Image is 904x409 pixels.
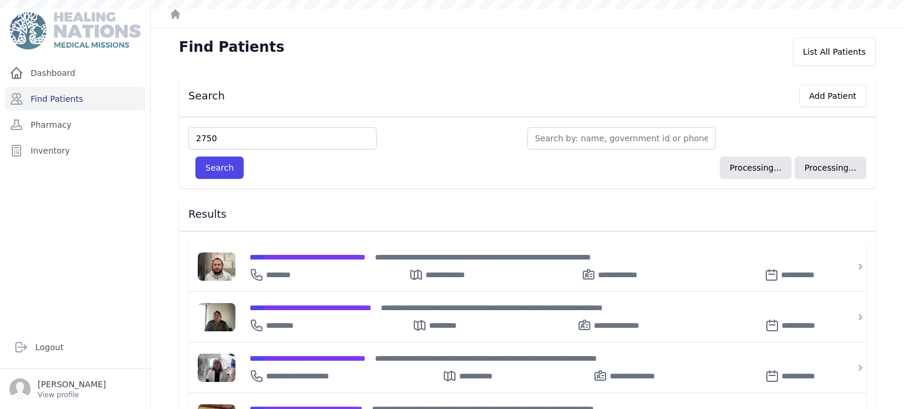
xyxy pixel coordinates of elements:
[179,38,284,56] h1: Find Patients
[188,207,866,221] h3: Results
[793,38,876,66] div: List All Patients
[795,157,866,179] button: Processing...
[5,139,145,162] a: Inventory
[38,390,106,400] p: View profile
[9,12,140,49] img: Medical Missions EMR
[195,157,244,179] button: Search
[720,157,792,179] button: Processing...
[5,113,145,137] a: Pharmacy
[527,127,716,149] input: Search by: name, government id or phone
[188,127,377,149] input: Find by: id
[188,89,225,103] h3: Search
[9,378,141,400] a: [PERSON_NAME] View profile
[38,378,106,390] p: [PERSON_NAME]
[198,354,235,382] img: dEOdAwAAACV0RVh0ZGF0ZTpjcmVhdGUAMjAyMy0xMi0xOVQxOTo1NTowNiswMDowMJDeijoAAAAldEVYdGRhdGU6bW9kaWZ5A...
[198,303,235,331] img: AAAACV0RVh0ZGF0ZTpjcmVhdGUAMjAyNS0wNi0yNFQxNDozNjo0MiswMDowMABbxBQAAAAldEVYdGRhdGU6bW9kaWZ5ADIwMj...
[5,61,145,85] a: Dashboard
[198,252,235,281] img: AAAAJXRFWHRkYXRlOm1vZGlmeQAyMDI0LTAyLTI3VDE2OjU4OjA5KzAwOjAwtuO0wwAAAABJRU5ErkJggg==
[799,85,866,107] button: Add Patient
[9,335,141,359] a: Logout
[5,87,145,111] a: Find Patients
